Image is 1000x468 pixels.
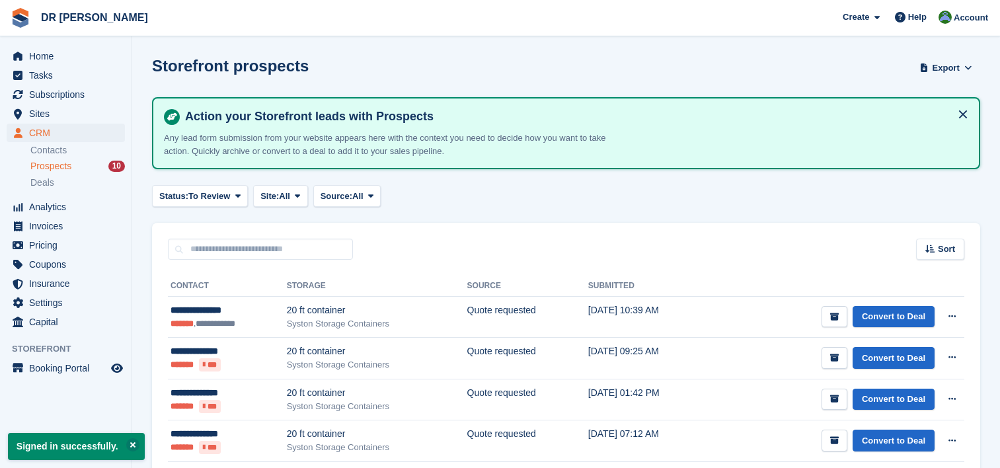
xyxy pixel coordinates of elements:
[7,359,125,377] a: menu
[180,109,968,124] h4: Action your Storefront leads with Prospects
[29,66,108,85] span: Tasks
[287,303,467,317] div: 20 ft container
[853,389,935,410] a: Convert to Deal
[588,420,714,462] td: [DATE] 07:12 AM
[287,317,467,331] div: Syston Storage Containers
[843,11,869,24] span: Create
[12,342,132,356] span: Storefront
[11,8,30,28] img: stora-icon-8386f47178a22dfd0bd8f6a31ec36ba5ce8667c1dd55bd0f319d3a0aa187defe.svg
[321,190,352,203] span: Source:
[467,297,588,338] td: Quote requested
[908,11,927,24] span: Help
[7,47,125,65] a: menu
[29,104,108,123] span: Sites
[853,306,935,328] a: Convert to Deal
[287,276,467,297] th: Storage
[108,161,125,172] div: 10
[287,358,467,371] div: Syston Storage Containers
[30,176,54,189] span: Deals
[7,198,125,216] a: menu
[29,359,108,377] span: Booking Portal
[7,85,125,104] a: menu
[853,347,935,369] a: Convert to Deal
[313,185,381,207] button: Source: All
[954,11,988,24] span: Account
[29,217,108,235] span: Invoices
[7,217,125,235] a: menu
[917,57,975,79] button: Export
[287,344,467,358] div: 20 ft container
[7,274,125,293] a: menu
[7,124,125,142] a: menu
[109,360,125,376] a: Preview store
[588,276,714,297] th: Submitted
[168,276,287,297] th: Contact
[467,420,588,462] td: Quote requested
[939,11,952,24] img: Alice Stanley
[287,427,467,441] div: 20 ft container
[588,338,714,379] td: [DATE] 09:25 AM
[30,159,125,173] a: Prospects 10
[352,190,364,203] span: All
[467,338,588,379] td: Quote requested
[7,66,125,85] a: menu
[7,255,125,274] a: menu
[279,190,290,203] span: All
[853,430,935,451] a: Convert to Deal
[7,313,125,331] a: menu
[7,293,125,312] a: menu
[29,124,108,142] span: CRM
[30,160,71,173] span: Prospects
[29,85,108,104] span: Subscriptions
[260,190,279,203] span: Site:
[152,185,248,207] button: Status: To Review
[933,61,960,75] span: Export
[7,236,125,254] a: menu
[29,293,108,312] span: Settings
[253,185,308,207] button: Site: All
[467,276,588,297] th: Source
[159,190,188,203] span: Status:
[29,47,108,65] span: Home
[164,132,627,157] p: Any lead form submission from your website appears here with the context you need to decide how y...
[152,57,309,75] h1: Storefront prospects
[287,386,467,400] div: 20 ft container
[287,400,467,413] div: Syston Storage Containers
[588,379,714,420] td: [DATE] 01:42 PM
[29,313,108,331] span: Capital
[30,144,125,157] a: Contacts
[287,441,467,454] div: Syston Storage Containers
[29,255,108,274] span: Coupons
[588,297,714,338] td: [DATE] 10:39 AM
[29,198,108,216] span: Analytics
[36,7,153,28] a: DR [PERSON_NAME]
[188,190,230,203] span: To Review
[8,433,145,460] p: Signed in successfully.
[7,104,125,123] a: menu
[938,243,955,256] span: Sort
[29,274,108,293] span: Insurance
[30,176,125,190] a: Deals
[29,236,108,254] span: Pricing
[467,379,588,420] td: Quote requested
